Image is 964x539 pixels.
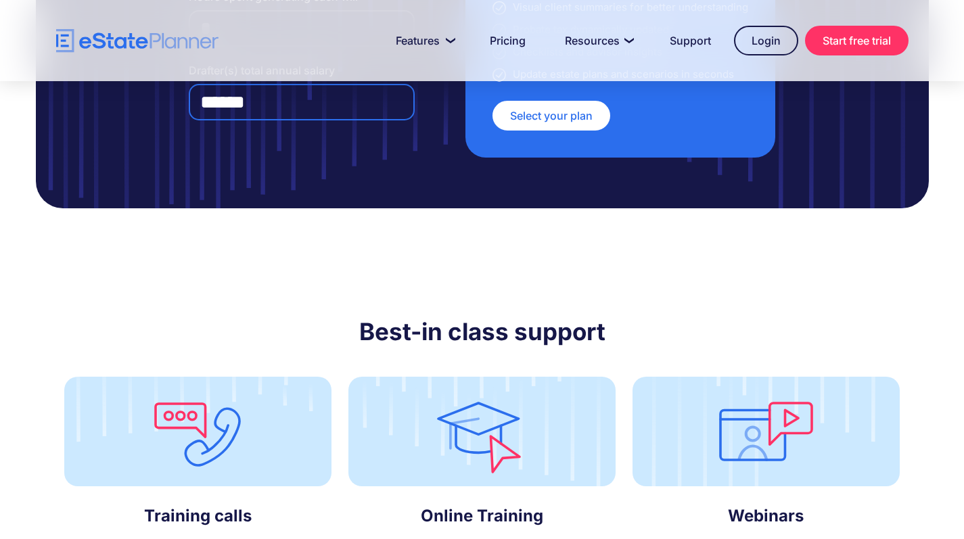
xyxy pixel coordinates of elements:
img: icon highlighting the support calls for estate professionals [64,377,331,486]
strong: Webinars [728,506,804,525]
strong: Training calls [144,506,252,525]
a: Pricing [474,27,542,54]
a: Login [734,26,798,55]
a: Support [653,27,727,54]
a: Features [380,27,467,54]
strong: Online Training [421,506,543,525]
a: Select your plan [492,101,610,131]
strong: Best-in class support [359,317,605,346]
img: icon showing the webinars, resources, for estate professionals. [633,377,900,486]
a: Start free trial [805,26,909,55]
a: Resources [549,27,647,54]
a: home [56,29,219,53]
img: icon showing the online training provided to estate professionals [348,377,616,486]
